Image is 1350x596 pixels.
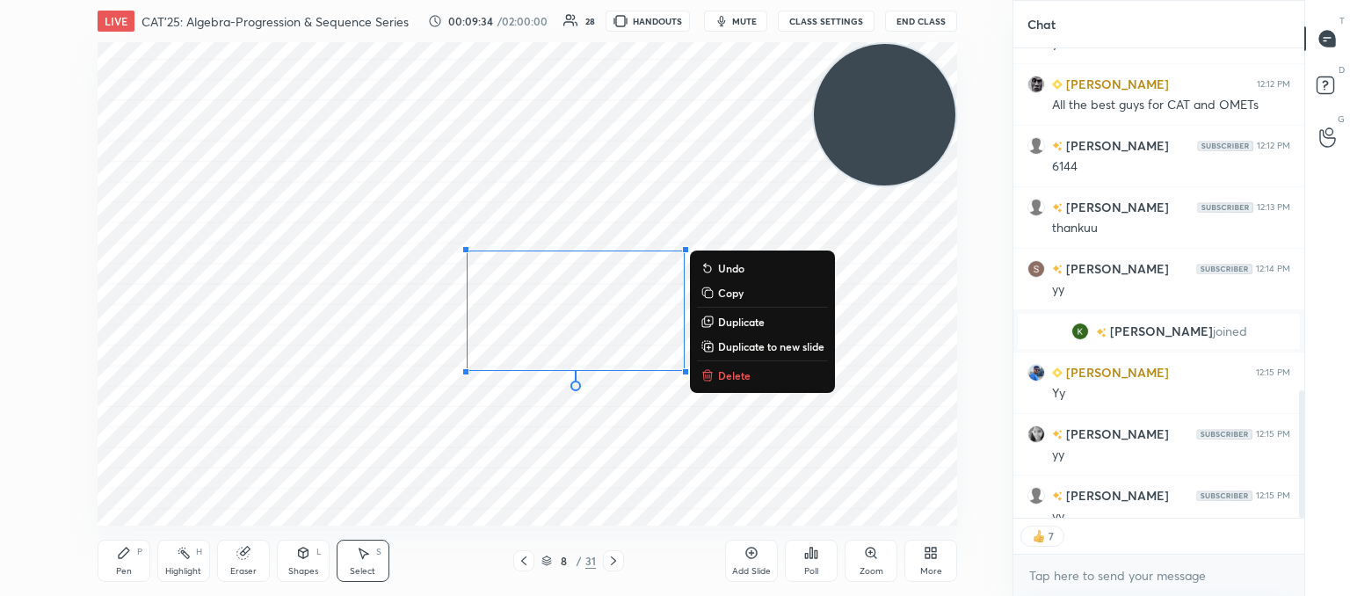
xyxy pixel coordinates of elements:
h6: [PERSON_NAME] [1063,425,1169,443]
img: Learner_Badge_beginner_1_8b307cf2a0.svg [1052,367,1063,378]
span: joined [1213,324,1247,338]
div: 12:15 PM [1256,491,1290,501]
div: Add Slide [732,567,771,576]
div: H [196,548,202,556]
p: G [1338,113,1345,126]
div: S [376,548,381,556]
div: Eraser [230,567,257,576]
img: Yh7BfnbMxzoAAAAASUVORK5CYII= [1197,202,1253,213]
span: mute [732,15,757,27]
img: 0423c1ff6364459f9afd40833592bc96.jpg [1027,76,1045,93]
div: Shapes [288,567,318,576]
div: More [920,567,942,576]
div: All the best guys for CAT and OMETs [1052,97,1290,114]
p: D [1339,63,1345,76]
h4: CAT'25: Algebra-Progression & Sequence Series [142,13,409,30]
p: Duplicate [718,315,765,329]
div: Yy [1052,385,1290,403]
div: 12:15 PM [1256,367,1290,378]
p: T [1339,14,1345,27]
img: thumbs_up.png [1030,527,1048,545]
img: 3 [1027,260,1045,278]
div: Highlight [165,567,201,576]
h6: [PERSON_NAME] [1063,486,1169,505]
div: / [577,556,582,566]
button: CLASS SETTINGS [778,11,875,32]
div: L [316,548,322,556]
button: Undo [697,258,828,279]
p: Duplicate to new slide [718,339,824,353]
h6: [PERSON_NAME] [1063,136,1169,155]
div: 12:15 PM [1256,429,1290,440]
div: thankuu [1052,220,1290,237]
img: Learner_Badge_beginner_1_8b307cf2a0.svg [1052,79,1063,90]
span: [PERSON_NAME] [1110,324,1213,338]
p: Undo [718,261,744,275]
img: default.png [1027,199,1045,216]
div: 31 [585,553,596,569]
img: 3 [1071,323,1089,340]
img: 032a87ce1f8241ab86c5bd6c13381303.jpg [1027,364,1045,382]
div: yy [1052,447,1290,464]
div: Zoom [860,567,883,576]
h6: [PERSON_NAME] [1063,259,1169,278]
div: 12:13 PM [1257,202,1290,213]
h6: [PERSON_NAME] [1063,75,1169,93]
button: End Class [885,11,957,32]
div: Select [350,567,375,576]
div: 28 [585,17,595,25]
img: Yh7BfnbMxzoAAAAASUVORK5CYII= [1196,429,1252,440]
p: Delete [718,368,751,382]
img: no-rating-badge.077c3623.svg [1052,265,1063,274]
img: no-rating-badge.077c3623.svg [1096,328,1107,338]
div: Poll [804,567,818,576]
div: P [137,548,142,556]
div: LIVE [98,11,134,32]
button: Copy [697,282,828,303]
div: 6144 [1052,158,1290,176]
img: 3 [1027,425,1045,443]
div: 12:12 PM [1257,79,1290,90]
p: Chat [1013,1,1070,47]
p: Copy [718,286,744,300]
h6: [PERSON_NAME] [1063,198,1169,216]
img: default.png [1027,137,1045,155]
div: 12:14 PM [1256,264,1290,274]
img: Yh7BfnbMxzoAAAAASUVORK5CYII= [1196,491,1252,501]
button: Duplicate to new slide [697,336,828,357]
img: no-rating-badge.077c3623.svg [1052,203,1063,213]
div: yy [1052,281,1290,299]
img: default.png [1027,487,1045,505]
button: mute [704,11,767,32]
img: no-rating-badge.077c3623.svg [1052,430,1063,440]
h6: [PERSON_NAME] [1063,363,1169,382]
img: no-rating-badge.077c3623.svg [1052,491,1063,501]
div: Pen [116,567,132,576]
div: 8 [555,556,573,566]
button: HANDOUTS [606,11,690,32]
div: grid [1013,48,1304,519]
img: Yh7BfnbMxzoAAAAASUVORK5CYII= [1197,141,1253,151]
div: yy [1052,508,1290,526]
div: 12:12 PM [1257,141,1290,151]
img: no-rating-badge.077c3623.svg [1052,142,1063,151]
img: Yh7BfnbMxzoAAAAASUVORK5CYII= [1196,264,1252,274]
button: Duplicate [697,311,828,332]
button: Delete [697,365,828,386]
div: 7 [1048,529,1055,543]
